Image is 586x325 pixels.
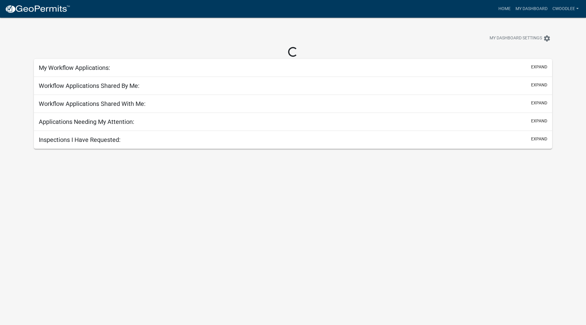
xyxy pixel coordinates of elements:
button: expand [531,136,547,142]
h5: My Workflow Applications: [39,64,110,71]
i: settings [543,35,551,42]
h5: Workflow Applications Shared By Me: [39,82,139,89]
a: Home [496,3,513,15]
button: expand [531,100,547,106]
span: My Dashboard Settings [490,35,542,42]
h5: Applications Needing My Attention: [39,118,134,125]
button: My Dashboard Settingssettings [485,32,555,44]
h5: Workflow Applications Shared With Me: [39,100,146,107]
button: expand [531,118,547,124]
button: expand [531,64,547,70]
button: expand [531,82,547,88]
a: My Dashboard [513,3,550,15]
a: cwoodlee [550,3,581,15]
h5: Inspections I Have Requested: [39,136,121,143]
